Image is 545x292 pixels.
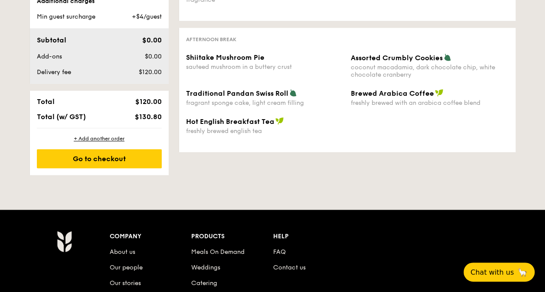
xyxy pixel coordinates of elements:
[142,36,161,44] span: $0.00
[110,248,135,256] a: About us
[273,248,286,256] a: FAQ
[110,264,143,271] a: Our people
[37,53,62,60] span: Add-ons
[186,36,236,42] span: Afternoon break
[351,89,434,97] span: Brewed Arabica Coffee
[186,127,344,135] div: freshly brewed english tea
[37,36,66,44] span: Subtotal
[351,54,443,62] span: Assorted Crumbly Cookies
[37,113,86,121] span: Total (w/ GST)
[191,248,245,256] a: Meals On Demand
[463,263,535,282] button: Chat with us🦙
[273,264,306,271] a: Contact us
[37,135,162,142] div: + Add another order
[37,68,71,76] span: Delivery fee
[144,53,161,60] span: $0.00
[138,68,161,76] span: $120.00
[470,268,514,276] span: Chat with us
[435,89,444,97] img: icon-vegan.f8ff3823.svg
[186,117,274,126] span: Hot English Breakfast Tea
[517,267,528,277] span: 🦙
[186,63,344,71] div: sauteed mushroom in a buttery crust
[37,149,162,168] div: Go to checkout
[289,89,297,97] img: icon-vegetarian.fe4039eb.svg
[186,99,344,107] div: fragrant sponge cake, light cream filling
[186,53,264,62] span: Shiitake Mushroom Pie
[37,13,95,20] span: Min guest surcharge
[273,230,355,243] div: Help
[191,230,273,243] div: Products
[444,53,451,61] img: icon-vegetarian.fe4039eb.svg
[131,13,161,20] span: +$4/guest
[110,230,192,243] div: Company
[351,64,509,78] div: coconut macadamia, dark chocolate chip, white chocolate cranberry
[134,113,161,121] span: $130.80
[186,89,288,97] span: Traditional Pandan Swiss Roll
[37,97,55,106] span: Total
[191,279,217,287] a: Catering
[275,117,284,125] img: icon-vegan.f8ff3823.svg
[57,230,72,252] img: AYc88T3wAAAABJRU5ErkJggg==
[351,99,509,107] div: freshly brewed with an arabica coffee blend
[135,97,161,106] span: $120.00
[191,264,220,271] a: Weddings
[110,279,141,287] a: Our stories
